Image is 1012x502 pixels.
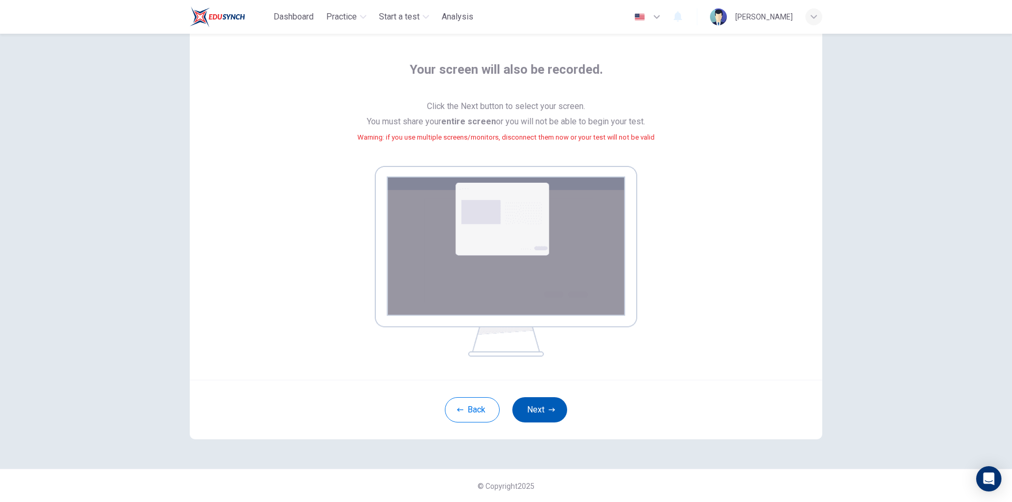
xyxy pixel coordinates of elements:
b: entire screen [441,116,496,126]
button: Practice [322,7,371,26]
button: Dashboard [269,7,318,26]
span: Practice [326,11,357,23]
button: Next [512,397,567,422]
button: Back [445,397,500,422]
span: Dashboard [274,11,314,23]
small: Warning: if you use multiple screens/monitors, disconnect them now or your test will not be valid [357,133,655,141]
img: Train Test logo [190,6,245,27]
a: Train Test logo [190,6,269,27]
img: screen share example [375,166,637,357]
span: Start a test [379,11,420,23]
button: Start a test [375,7,433,26]
button: Analysis [437,7,478,26]
div: [PERSON_NAME] [735,11,793,23]
span: Analysis [442,11,473,23]
div: Open Intercom Messenger [976,466,1001,491]
img: Profile picture [710,8,727,25]
span: Click the Next button to select your screen. You must share your or you will not be able to begin... [357,99,655,158]
img: en [633,13,646,21]
span: © Copyright 2025 [478,482,534,490]
span: Your screen will also be recorded. [410,61,603,91]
